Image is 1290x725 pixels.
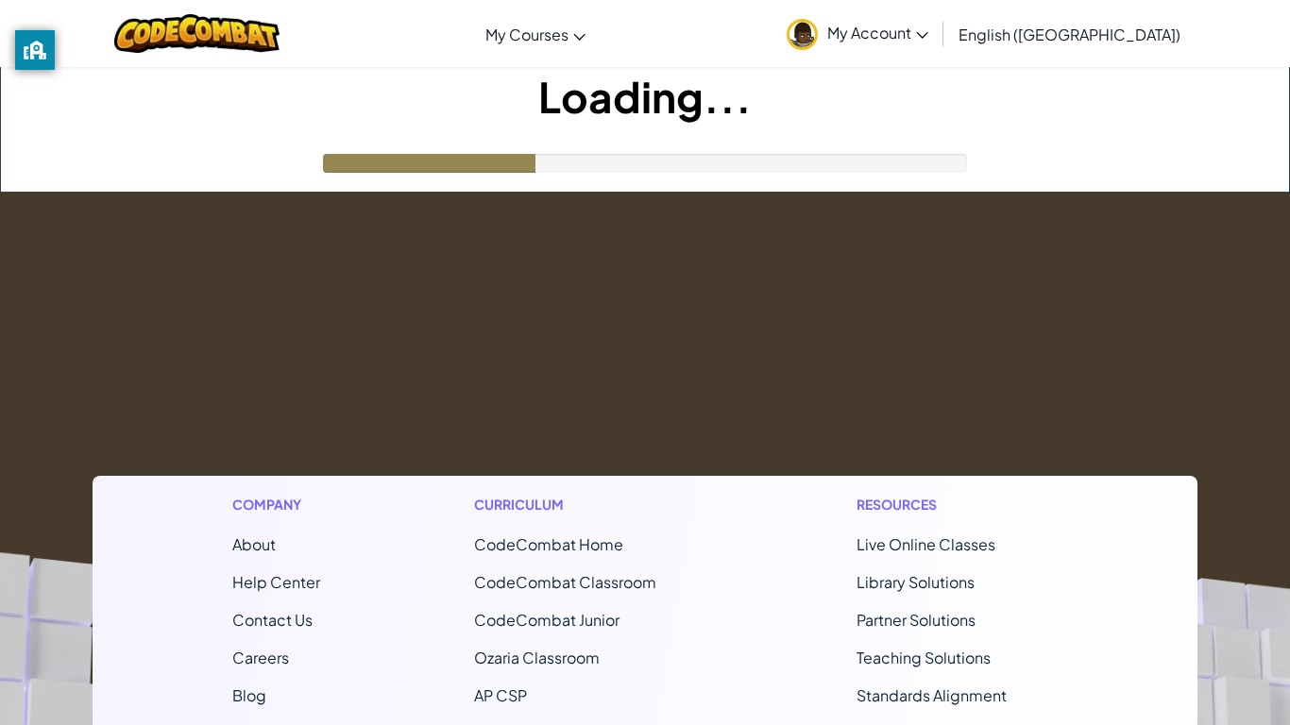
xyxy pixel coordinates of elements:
span: My Account [827,23,928,42]
span: CodeCombat Home [474,534,623,554]
a: English ([GEOGRAPHIC_DATA]) [949,8,1190,59]
a: CodeCombat Classroom [474,572,656,592]
a: Careers [232,648,289,667]
a: Standards Alignment [857,685,1007,705]
button: privacy banner [15,30,55,70]
h1: Resources [857,495,1058,514]
span: English ([GEOGRAPHIC_DATA]) [959,25,1180,44]
h1: Company [232,495,320,514]
a: Help Center [232,572,320,592]
a: Teaching Solutions [857,648,991,667]
a: About [232,534,276,554]
a: AP CSP [474,685,527,705]
img: CodeCombat logo [114,14,280,53]
a: Blog [232,685,266,705]
a: My Courses [476,8,595,59]
a: Ozaria Classroom [474,648,600,667]
img: avatar [787,19,818,50]
a: CodeCombat Junior [474,610,620,630]
a: Live Online Classes [857,534,995,554]
span: My Courses [485,25,569,44]
span: Contact Us [232,610,313,630]
a: My Account [777,4,938,63]
a: Library Solutions [857,572,975,592]
h1: Curriculum [474,495,703,514]
a: Partner Solutions [857,610,976,630]
h1: Loading... [1,67,1289,126]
